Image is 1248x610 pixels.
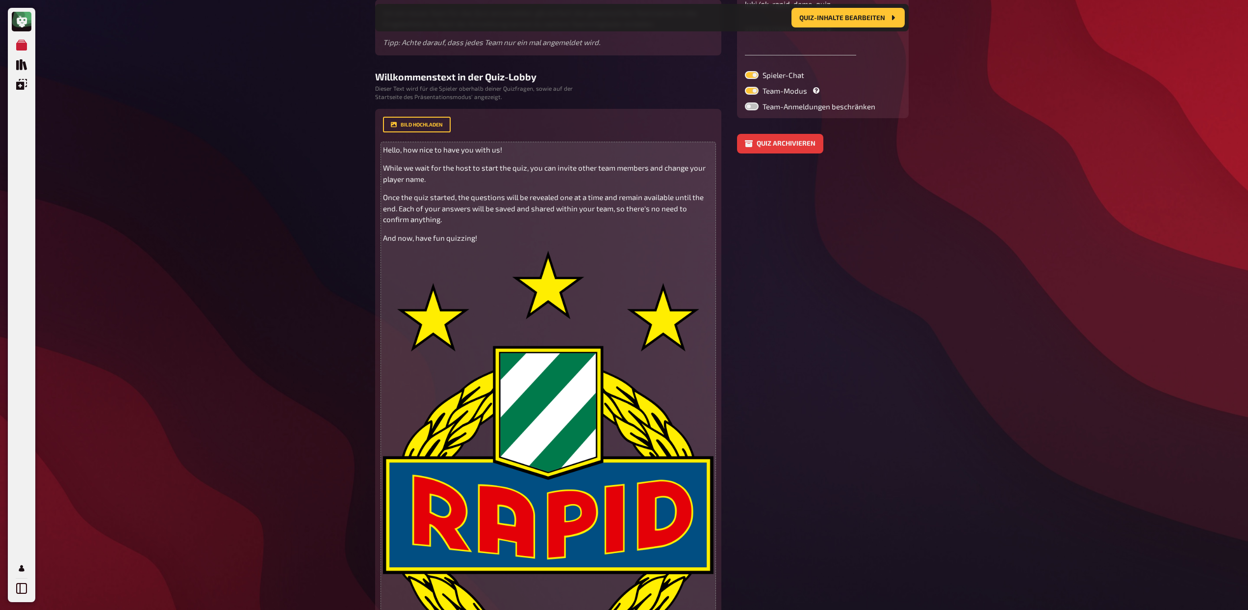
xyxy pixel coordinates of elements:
label: Team-Modus [745,87,901,95]
button: Quiz archivieren [737,134,823,153]
label: Team-Anmeldungen beschränken [745,102,901,110]
span: And now, have fun quizzing! [383,233,477,242]
small: Dieser Text wird für die Spieler oberhalb deiner Quizfragen, sowie auf der Startseite des Präsent... [375,84,583,101]
i: Tipp: Achte darauf, dass jedes Team nur ein mal angemeldet wird. [383,38,600,47]
span: While we wait for the host to start the quiz, you can invite other team members and change your p... [383,163,707,183]
button: Bild hochladen [383,117,451,132]
span: Hello, how nice to have you with us! [383,145,502,154]
a: Profil [12,559,31,578]
a: Meine Quizze [12,35,31,55]
span: Quiz-Inhalte bearbeiten [799,14,885,21]
a: Quiz Sammlung [12,55,31,75]
label: Spieler-Chat [745,71,901,79]
span: Once the quiz started, the questions will be revealed one at a time and remain available until th... [383,193,705,224]
button: Quiz-Inhalte bearbeiten [791,8,905,27]
h3: Willkommenstext in der Quiz-Lobby [375,71,721,82]
a: Einblendungen [12,75,31,94]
